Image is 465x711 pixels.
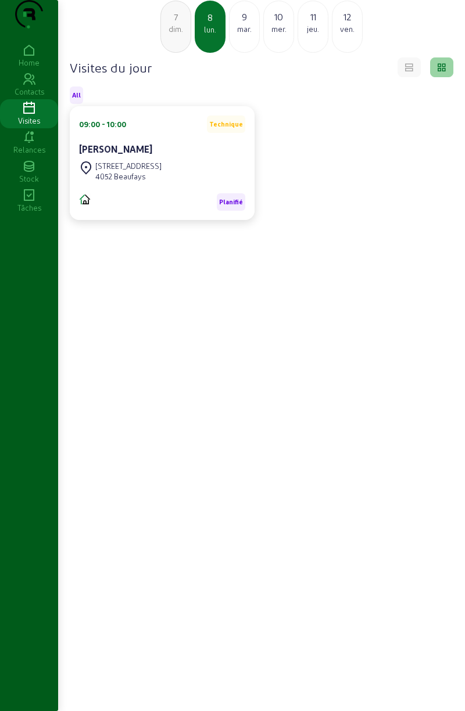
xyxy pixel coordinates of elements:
[95,171,162,182] div: 4052 Beaufays
[230,10,259,24] div: 9
[332,24,362,34] div: ven.
[79,193,91,205] img: CIME
[79,143,152,154] cam-card-title: [PERSON_NAME]
[230,24,259,34] div: mar.
[161,24,191,34] div: dim.
[298,24,328,34] div: jeu.
[209,120,243,128] span: Technique
[264,24,294,34] div: mer.
[79,119,126,129] div: 09:00 - 10:00
[219,198,243,206] span: Planifié
[298,10,328,24] div: 11
[332,10,362,24] div: 12
[72,91,81,99] span: All
[196,10,224,24] div: 8
[161,10,191,24] div: 7
[196,24,224,35] div: lun.
[70,59,152,75] h4: Visites du jour
[264,10,294,24] div: 10
[95,161,162,171] div: [STREET_ADDRESS]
